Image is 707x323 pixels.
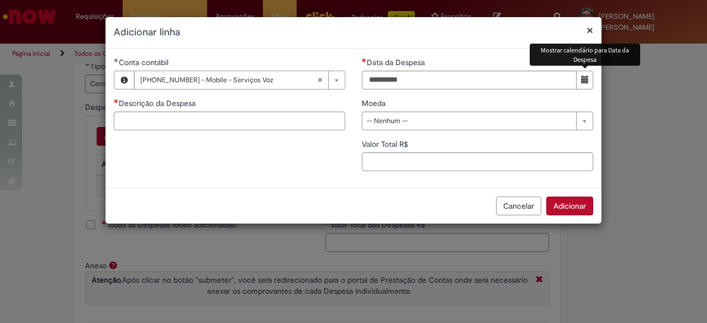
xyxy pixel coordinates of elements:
button: Conta contábil, Visualizar este registro 72032001 - Mobile - Serviços Voz [114,71,134,89]
input: Data da Despesa [362,71,577,89]
span: Descrição da Despesa [119,98,198,108]
span: Valor Total R$ [362,139,410,149]
input: Descrição da Despesa [114,112,345,130]
span: Necessários [114,99,119,103]
span: Data da Despesa [367,57,427,67]
abbr: Limpar campo Conta contábil [312,71,328,89]
a: [PHONE_NUMBER] - Mobile - Serviços VozLimpar campo Conta contábil [134,71,345,89]
span: [PHONE_NUMBER] - Mobile - Serviços Voz [140,71,317,89]
button: Cancelar [496,197,541,215]
div: Mostrar calendário para Data da Despesa [530,44,640,66]
span: Necessários - Conta contábil [119,57,171,67]
span: Moeda [362,98,388,108]
button: Mostrar calendário para Data da Despesa [576,71,593,89]
input: Valor Total R$ [362,152,593,171]
button: Fechar modal [587,24,593,36]
span: Necessários [362,58,367,62]
span: Obrigatório Preenchido [114,58,119,62]
span: -- Nenhum -- [367,112,571,130]
button: Adicionar [546,197,593,215]
h2: Adicionar linha [114,25,593,40]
